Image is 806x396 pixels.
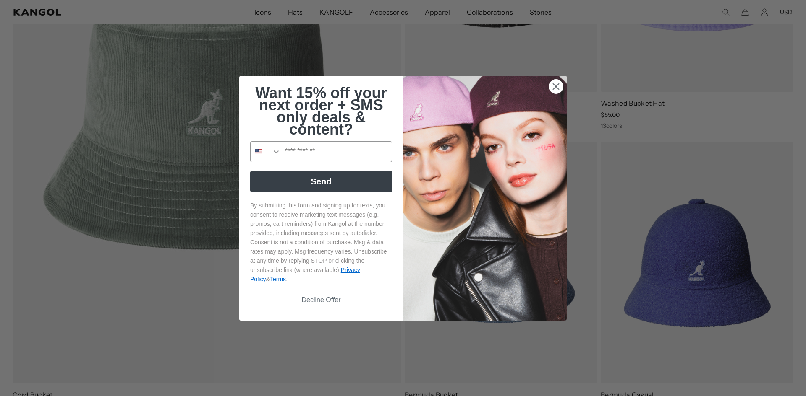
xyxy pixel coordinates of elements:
[251,142,281,162] button: Search Countries
[270,276,286,282] a: Terms
[549,79,563,94] button: Close dialog
[255,84,387,138] span: Want 15% off your next order + SMS only deals & content?
[255,148,262,155] img: United States
[250,201,392,284] p: By submitting this form and signing up for texts, you consent to receive marketing text messages ...
[250,292,392,308] button: Decline Offer
[281,142,392,162] input: Phone Number
[250,171,392,192] button: Send
[403,76,567,321] img: 4fd34567-b031-494e-b820-426212470989.jpeg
